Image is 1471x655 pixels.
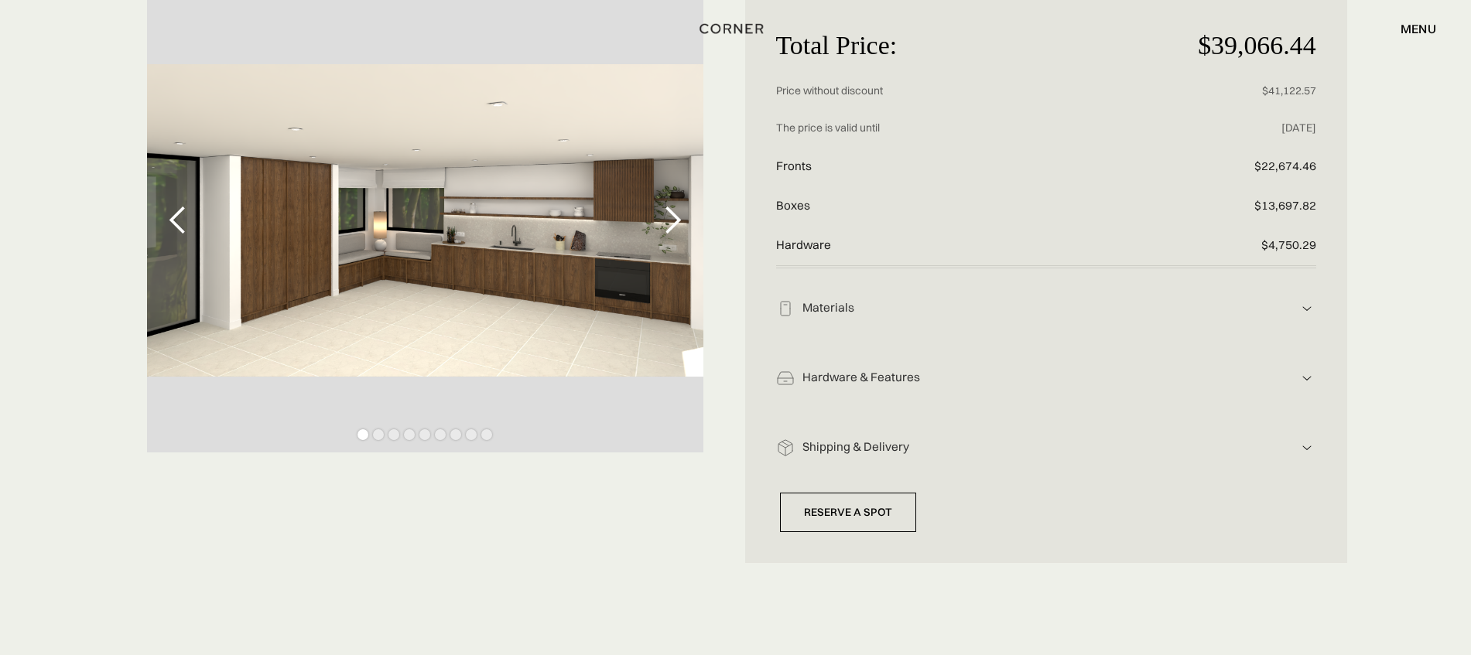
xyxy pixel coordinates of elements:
[357,429,368,440] div: Show slide 1 of 9
[450,429,461,440] div: Show slide 7 of 9
[776,186,1136,226] p: Boxes
[1136,226,1316,265] p: $4,750.29
[373,429,384,440] div: Show slide 2 of 9
[795,439,1298,455] div: Shipping & Delivery
[776,226,1136,265] p: Hardware
[1136,72,1316,110] p: $41,122.57
[795,300,1298,316] div: Materials
[419,429,430,440] div: Show slide 5 of 9
[466,429,477,440] div: Show slide 8 of 9
[780,493,916,532] a: Reserve a Spot
[1136,186,1316,226] p: $13,697.82
[776,147,1136,186] p: Fronts
[404,429,415,440] div: Show slide 4 of 9
[1136,147,1316,186] p: $22,674.46
[1401,22,1436,35] div: menu
[686,19,785,39] a: home
[776,109,1136,147] p: The price is valid until
[776,72,1136,110] p: Price without discount
[1136,109,1316,147] p: [DATE]
[388,429,399,440] div: Show slide 3 of 9
[435,429,446,440] div: Show slide 6 of 9
[481,429,492,440] div: Show slide 9 of 9
[1385,15,1436,42] div: menu
[795,370,1298,386] div: Hardware & Features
